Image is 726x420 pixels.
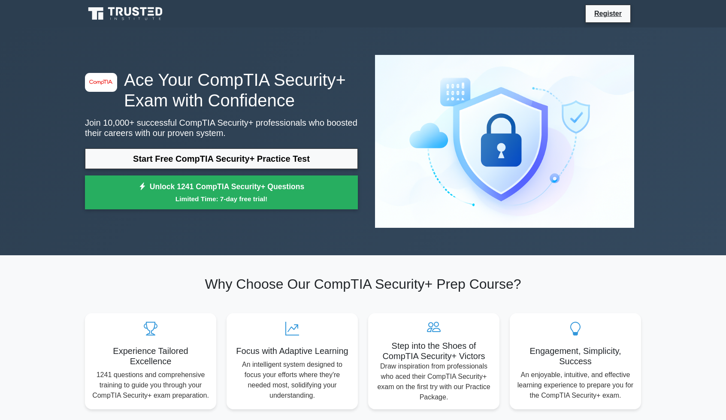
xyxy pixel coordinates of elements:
h5: Step into the Shoes of CompTIA Security+ Victors [375,341,493,361]
h1: Ace Your CompTIA Security+ Exam with Confidence [85,69,358,111]
h5: Experience Tailored Excellence [92,346,209,366]
a: Register [589,8,627,19]
p: An intelligent system designed to focus your efforts where they're needed most, solidifying your ... [233,360,351,401]
p: Draw inspiration from professionals who aced their CompTIA Security+ exam on the first try with o... [375,361,493,402]
p: Join 10,000+ successful CompTIA Security+ professionals who boosted their careers with our proven... [85,118,358,138]
p: An enjoyable, intuitive, and effective learning experience to prepare you for the CompTIA Securit... [517,370,634,401]
img: CompTIA Security+ Preview [368,48,641,235]
a: Unlock 1241 CompTIA Security+ QuestionsLimited Time: 7-day free trial! [85,175,358,210]
h5: Engagement, Simplicity, Success [517,346,634,366]
small: Limited Time: 7-day free trial! [96,194,347,204]
a: Start Free CompTIA Security+ Practice Test [85,148,358,169]
p: 1241 questions and comprehensive training to guide you through your CompTIA Security+ exam prepar... [92,370,209,401]
h5: Focus with Adaptive Learning [233,346,351,356]
h2: Why Choose Our CompTIA Security+ Prep Course? [85,276,641,292]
